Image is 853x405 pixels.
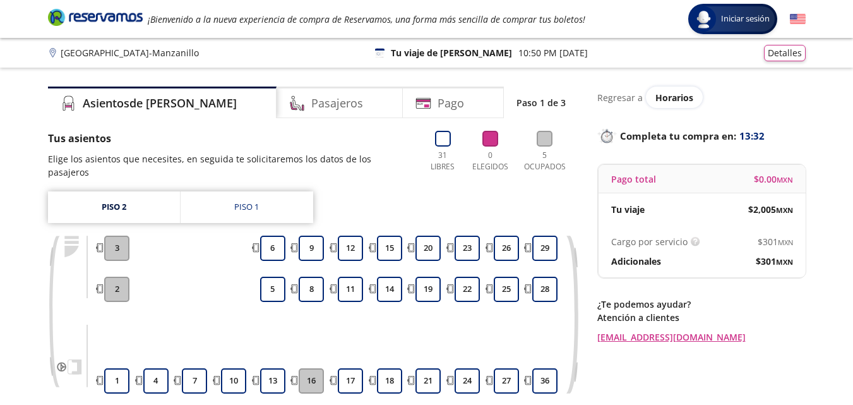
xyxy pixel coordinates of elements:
button: 5 [260,277,285,302]
button: 6 [260,236,285,261]
a: Piso 1 [181,191,313,223]
button: 13 [260,368,285,394]
p: Completa tu compra en : [597,127,806,145]
button: 21 [415,368,441,394]
p: 10:50 PM [DATE] [518,46,588,59]
p: Pago total [611,172,656,186]
button: 20 [415,236,441,261]
button: 15 [377,236,402,261]
button: 4 [143,368,169,394]
a: [EMAIL_ADDRESS][DOMAIN_NAME] [597,330,806,344]
p: Adicionales [611,255,661,268]
button: 24 [455,368,480,394]
div: Piso 1 [234,201,259,214]
small: MXN [776,257,793,267]
a: Brand Logo [48,8,143,30]
button: 2 [104,277,129,302]
p: 0 Elegidos [469,150,511,172]
button: 22 [455,277,480,302]
small: MXN [776,205,793,215]
button: 7 [182,368,207,394]
p: Cargo por servicio [611,235,688,248]
span: $ 2,005 [748,203,793,216]
button: 1 [104,368,129,394]
a: Piso 2 [48,191,180,223]
span: $ 0.00 [754,172,793,186]
h4: Asientos de [PERSON_NAME] [83,95,237,112]
button: 26 [494,236,519,261]
button: 36 [532,368,558,394]
p: Elige los asientos que necesites, en seguida te solicitaremos los datos de los pasajeros [48,152,413,179]
button: 8 [299,277,324,302]
div: Regresar a ver horarios [597,87,806,108]
button: 3 [104,236,129,261]
button: 27 [494,368,519,394]
button: 23 [455,236,480,261]
em: ¡Bienvenido a la nueva experiencia de compra de Reservamos, una forma más sencilla de comprar tus... [148,13,585,25]
p: Regresar a [597,91,643,104]
button: 17 [338,368,363,394]
p: Tu viaje [611,203,645,216]
button: 18 [377,368,402,394]
button: Detalles [764,45,806,61]
p: Paso 1 de 3 [516,96,566,109]
p: Tus asientos [48,131,413,146]
h4: Pago [438,95,464,112]
button: 16 [299,368,324,394]
p: 5 Ocupados [521,150,569,172]
button: 19 [415,277,441,302]
span: Iniciar sesión [716,13,775,25]
i: Brand Logo [48,8,143,27]
button: 14 [377,277,402,302]
button: English [790,11,806,27]
button: 25 [494,277,519,302]
button: 11 [338,277,363,302]
small: MXN [777,175,793,184]
p: 31 Libres [426,150,460,172]
p: [GEOGRAPHIC_DATA] - Manzanillo [61,46,199,59]
h4: Pasajeros [311,95,363,112]
span: Horarios [655,92,693,104]
button: 28 [532,277,558,302]
button: 29 [532,236,558,261]
span: 13:32 [739,129,765,143]
span: $ 301 [758,235,793,248]
p: Atención a clientes [597,311,806,324]
button: 9 [299,236,324,261]
button: 12 [338,236,363,261]
small: MXN [778,238,793,247]
button: 10 [221,368,246,394]
p: Tu viaje de [PERSON_NAME] [391,46,512,59]
span: $ 301 [756,255,793,268]
p: ¿Te podemos ayudar? [597,298,806,311]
